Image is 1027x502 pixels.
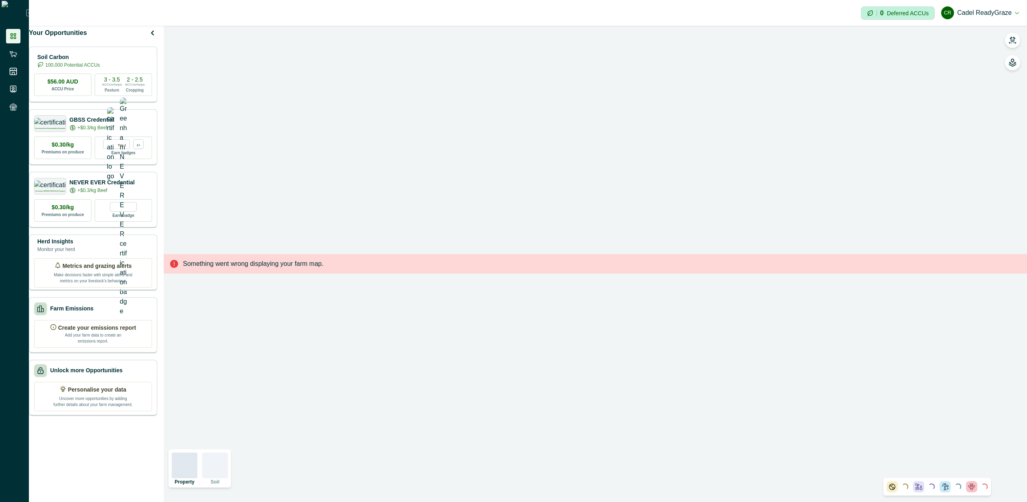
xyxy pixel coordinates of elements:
[69,116,114,124] p: GBSS Credential
[50,366,122,375] p: Unlock more Opportunities
[34,118,67,126] img: certification logo
[42,149,84,155] p: Premiums on produce
[63,262,132,270] p: Metrics and grazing alerts
[126,87,144,93] p: Cropping
[211,480,219,484] p: Soil
[45,61,100,69] p: 100,000 Potential ACCUs
[77,124,107,131] p: +$0.3/kg Beef
[68,386,126,394] p: Personalise your data
[58,324,136,332] p: Create your emissions report
[69,178,135,187] p: NEVER EVER Credential
[127,77,143,82] p: 2 - 2.5
[175,480,194,484] p: Property
[42,212,84,218] p: Premiums on produce
[104,77,120,82] p: 3 - 3.5
[51,86,74,92] p: ACCU Price
[105,87,120,93] p: Pasture
[887,10,929,16] p: Deferred ACCUs
[111,149,135,156] p: Earn badges
[35,128,65,129] p: Greenham Beef Sustainability Standard
[880,10,884,16] p: 0
[107,107,114,181] img: certification logo
[35,190,65,192] p: Greenham NEVER EVER Beef Program
[941,3,1019,22] button: Cadel ReadyGrazeCadel ReadyGraze
[112,212,134,218] p: Earn badge
[164,254,1027,273] div: Something went wrong displaying your farm map.
[63,332,123,344] p: Add your farm data to create an emissions report.
[102,82,122,87] p: ACCUs/ha/pa
[2,1,26,25] img: Logo
[34,180,67,188] img: certification logo
[52,203,74,212] p: $0.30/kg
[118,142,126,147] p: Tier 1
[53,270,133,284] p: Make decisions faster with simple alerts and metrics on your livestock’s behaviour.
[120,98,127,316] img: Greenham NEVER EVER certification badge
[37,246,75,253] p: Monitor your herd
[53,394,133,408] p: Uncover more opportunities by adding further details about your farm management.
[133,139,144,149] div: more credentials avaialble
[37,53,100,61] p: Soil Carbon
[125,82,145,87] p: ACCUs/ha/pa
[136,142,140,147] p: 1+
[50,304,93,313] p: Farm Emissions
[47,78,78,86] p: $56.00 AUD
[37,237,75,246] p: Herd Insights
[77,187,107,194] p: +$0.3/kg Beef
[52,141,74,149] p: $0.30/kg
[29,28,87,38] p: Your Opportunities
